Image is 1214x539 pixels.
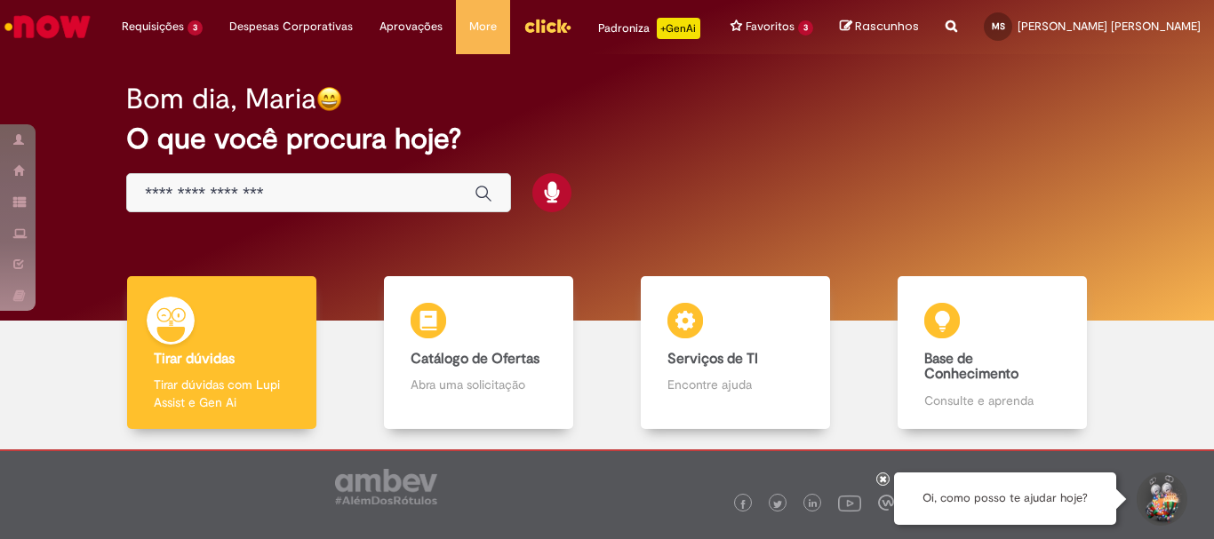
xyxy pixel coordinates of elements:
b: Catálogo de Ofertas [411,350,539,368]
a: Tirar dúvidas Tirar dúvidas com Lupi Assist e Gen Ai [93,276,350,430]
span: Favoritos [746,18,795,36]
button: Iniciar Conversa de Suporte [1134,472,1187,526]
img: click_logo_yellow_360x200.png [523,12,571,39]
span: Aprovações [379,18,443,36]
img: logo_footer_facebook.png [739,500,747,509]
span: [PERSON_NAME] [PERSON_NAME] [1018,19,1201,34]
a: Serviços de TI Encontre ajuda [607,276,864,430]
img: logo_footer_ambev_rotulo_gray.png [335,469,437,504]
span: 3 [798,20,813,36]
span: 3 [188,20,203,36]
span: More [469,18,497,36]
p: +GenAi [657,18,700,39]
img: ServiceNow [2,9,93,44]
div: Padroniza [598,18,700,39]
img: logo_footer_twitter.png [773,500,782,509]
h2: Bom dia, Maria [126,83,316,115]
img: happy-face.png [316,86,342,112]
span: Rascunhos [855,18,919,35]
p: Encontre ajuda [667,376,803,393]
span: Requisições [122,18,184,36]
b: Tirar dúvidas [154,350,235,368]
img: logo_footer_workplace.png [878,495,894,511]
h2: O que você procura hoje? [126,123,1088,155]
b: Serviços de TI [667,350,758,368]
a: Base de Conhecimento Consulte e aprenda [864,276,1121,430]
img: logo_footer_youtube.png [838,491,861,514]
div: Oi, como posso te ajudar hoje? [894,472,1116,525]
a: Rascunhos [840,19,919,36]
span: MS [992,20,1005,32]
b: Base de Conhecimento [924,350,1018,384]
p: Tirar dúvidas com Lupi Assist e Gen Ai [154,376,289,411]
p: Consulte e aprenda [924,392,1059,409]
p: Abra uma solicitação [411,376,546,393]
span: Despesas Corporativas [229,18,353,36]
a: Catálogo de Ofertas Abra uma solicitação [350,276,607,430]
img: logo_footer_linkedin.png [809,499,818,510]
